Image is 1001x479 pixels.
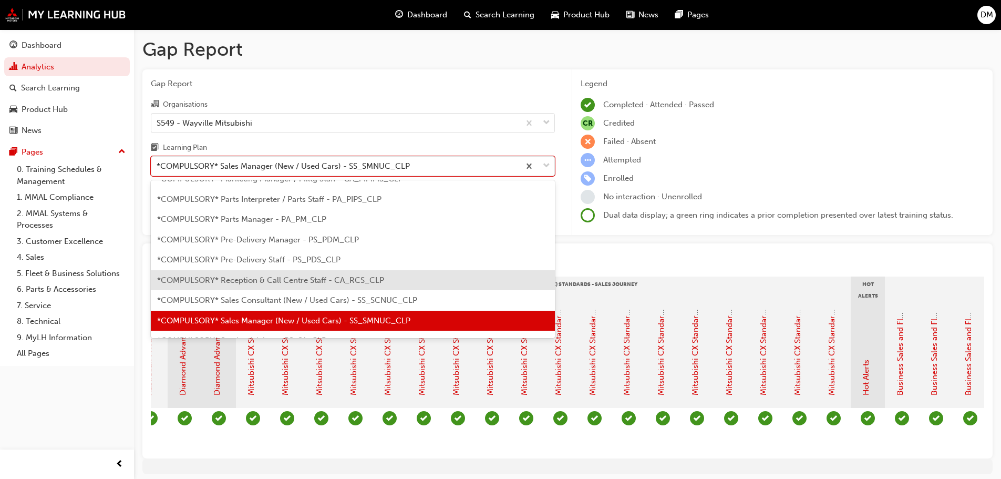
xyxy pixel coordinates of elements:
a: Search Learning [4,78,130,98]
span: search-icon [464,8,471,22]
div: Organisations [163,99,208,110]
span: Dashboard [407,9,447,21]
a: Analytics [4,57,130,77]
span: Pages [687,9,709,21]
span: News [638,9,658,21]
span: null-icon [581,116,595,130]
span: learningRecordVerb_PASS-icon [519,411,533,425]
span: car-icon [9,105,17,115]
span: learningRecordVerb_PASS-icon [929,411,943,425]
span: learningRecordVerb_PASS-icon [348,411,363,425]
a: News [4,121,130,140]
a: 9. MyLH Information [13,330,130,346]
a: 3. Customer Excellence [13,233,130,250]
span: learningRecordVerb_PASS-icon [861,411,875,425]
span: learningRecordVerb_PASS-icon [451,411,465,425]
a: 0. Training Schedules & Management [13,161,130,189]
button: Pages [4,142,130,162]
h1: Gap Report [142,38,993,61]
span: learningRecordVerb_PASS-icon [280,411,294,425]
span: learningRecordVerb_PASS-icon [417,411,431,425]
span: learningRecordVerb_PASS-icon [656,411,670,425]
span: learningRecordVerb_PASS-icon [827,411,841,425]
span: Gap Report [151,78,555,90]
span: learningRecordVerb_PASS-icon [690,411,704,425]
span: learningRecordVerb_PASS-icon [212,411,226,425]
div: Product Hub [22,104,68,116]
span: car-icon [551,8,559,22]
span: Search Learning [476,9,534,21]
span: learningRecordVerb_PASS-icon [178,411,192,425]
span: guage-icon [395,8,403,22]
span: learningRecordVerb_PASS-icon [622,411,636,425]
span: *COMPULSORY* Reception & Call Centre Staff - CA_RCS_CLP [157,276,384,285]
a: pages-iconPages [667,4,717,26]
span: learningRecordVerb_PASS-icon [758,411,772,425]
div: Search Learning [21,82,80,94]
a: 2. MMAL Systems & Processes [13,206,130,233]
span: learningRecordVerb_PASS-icon [143,411,158,425]
span: *COMPULSORY* Parts Manager - PA_PM_CLP [157,215,326,224]
span: pages-icon [675,8,683,22]
span: up-icon [118,145,126,159]
span: *COMPULSORY* Parts Interpreter / Parts Staff - PA_PIPS_CLP [157,195,381,204]
span: Failed · Absent [603,137,656,146]
div: S549 - Wayville Mitsubishi [157,117,252,129]
span: learningRecordVerb_PASS-icon [553,411,567,425]
span: Enrolled [603,174,634,183]
span: down-icon [543,159,550,173]
span: Attempted [603,155,641,165]
a: news-iconNews [618,4,667,26]
span: Product Hub [563,9,610,21]
div: Hot Alerts [851,277,885,303]
span: learningplan-icon [151,144,159,153]
a: Dashboard [4,36,130,55]
span: learningRecordVerb_PASS-icon [383,411,397,425]
span: Completed · Attended · Passed [603,100,714,109]
div: News [22,125,42,137]
a: 1. MMAL Compliance [13,189,130,206]
span: learningRecordVerb_PASS-icon [587,411,602,425]
div: Pages [22,146,43,158]
a: 7. Service [13,298,130,314]
button: DM [977,6,996,24]
a: 8. Technical [13,313,130,330]
span: learningRecordVerb_PASS-icon [246,411,260,425]
span: learningRecordVerb_ENROLL-icon [581,171,595,186]
img: mmal [5,8,126,22]
span: No interaction · Unenrolled [603,192,702,201]
span: *COMPULSORY* Sales Consultant (New / Used Cars) - SS_SCNUC_CLP [157,295,417,305]
div: Dashboard [22,39,61,52]
span: guage-icon [9,41,17,50]
a: search-iconSearch Learning [456,4,543,26]
a: 4. Sales [13,249,130,266]
span: pages-icon [9,148,17,157]
span: learningRecordVerb_COMPLETE-icon [963,411,977,425]
a: 5. Fleet & Business Solutions [13,266,130,282]
span: learningRecordVerb_COMPLETE-icon [581,98,595,112]
a: All Pages [13,345,130,362]
span: down-icon [543,116,550,130]
div: Legend [581,78,984,90]
span: learningRecordVerb_FAIL-icon [581,135,595,149]
span: *COMPULSORY* Sales Manager (New / Used Cars) - SS_SMNUC_CLP [157,316,410,325]
span: prev-icon [116,458,123,471]
span: DM [981,9,993,21]
a: 6. Parts & Accessories [13,281,130,298]
span: learningRecordVerb_COMPLETE-icon [895,411,909,425]
span: *COMPULSORY* Pre-Delivery Manager - PS_PDM_CLP [157,235,359,244]
span: learningRecordVerb_PASS-icon [792,411,807,425]
a: Product Hub [4,100,130,119]
span: news-icon [9,126,17,136]
span: learningRecordVerb_PASS-icon [485,411,499,425]
a: car-iconProduct Hub [543,4,618,26]
div: *COMPULSORY* Sales Manager (New / Used Cars) - SS_SMNUC_CLP [157,160,410,172]
span: chart-icon [9,63,17,72]
button: DashboardAnalyticsSearch LearningProduct HubNews [4,34,130,142]
span: learningRecordVerb_PASS-icon [724,411,738,425]
span: *COMPULSORY* Pre-Delivery Staff - PS_PDS_CLP [157,255,340,264]
span: learningRecordVerb_NONE-icon [581,190,595,204]
span: news-icon [626,8,634,22]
